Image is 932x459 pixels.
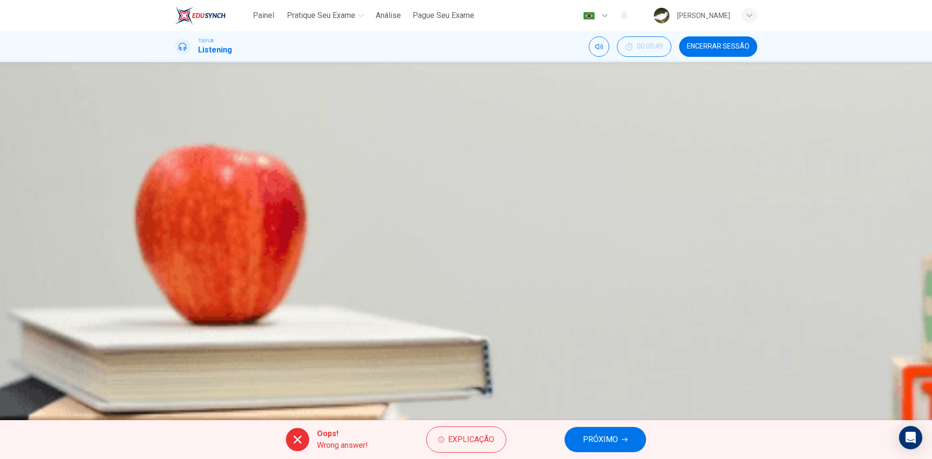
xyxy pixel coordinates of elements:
[413,10,474,21] span: Pague Seu Exame
[317,440,368,451] span: Wrong answer!
[283,7,368,24] button: Pratique seu exame
[679,36,757,57] button: Encerrar Sessão
[372,7,405,24] button: Análise
[317,428,368,440] span: Oops!
[175,6,248,25] a: EduSynch logo
[637,43,663,51] span: 00:00:49
[654,8,669,23] img: Profile picture
[448,433,494,446] span: Explicação
[589,36,609,57] div: Silenciar
[175,6,226,25] img: EduSynch logo
[376,10,401,21] span: Análise
[565,427,646,452] button: PRÓXIMO
[677,10,730,21] div: [PERSON_NAME]
[583,433,618,446] span: PRÓXIMO
[617,36,671,57] button: 00:00:49
[409,7,478,24] button: Pague Seu Exame
[687,43,749,51] span: Encerrar Sessão
[253,10,274,21] span: Painel
[198,44,232,56] h1: Listening
[248,7,279,24] button: Painel
[583,12,595,19] img: pt
[198,37,214,44] span: TOEFL®
[287,10,355,21] span: Pratique seu exame
[899,426,922,449] div: Open Intercom Messenger
[617,36,671,57] div: Esconder
[426,426,506,453] button: Explicação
